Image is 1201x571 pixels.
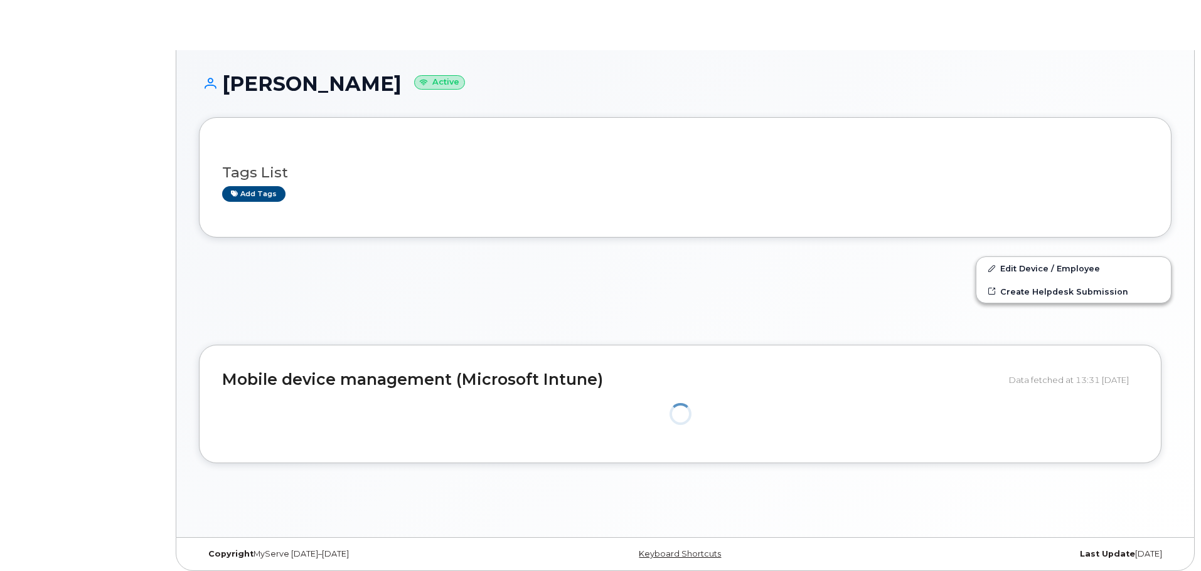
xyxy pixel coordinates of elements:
[222,186,286,202] a: Add tags
[222,371,1000,389] h2: Mobile device management (Microsoft Intune)
[639,549,721,558] a: Keyboard Shortcuts
[847,549,1172,559] div: [DATE]
[199,73,1172,95] h1: [PERSON_NAME]
[222,165,1148,181] h3: Tags List
[976,280,1171,303] a: Create Helpdesk Submission
[1080,549,1135,558] strong: Last Update
[199,549,523,559] div: MyServe [DATE]–[DATE]
[208,549,254,558] strong: Copyright
[414,75,465,90] small: Active
[1009,368,1138,392] div: Data fetched at 13:31 [DATE]
[976,257,1171,280] a: Edit Device / Employee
